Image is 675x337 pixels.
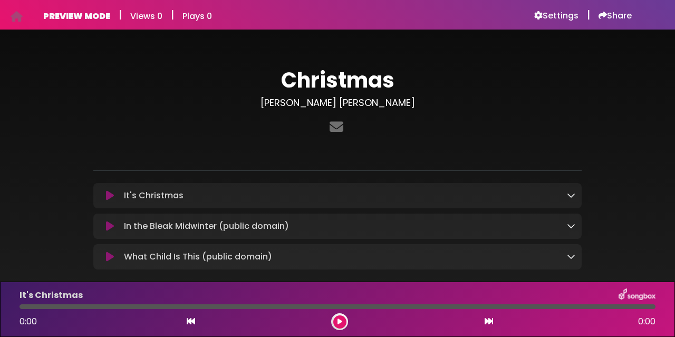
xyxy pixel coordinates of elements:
h6: Views 0 [130,11,162,21]
h6: Plays 0 [182,11,212,21]
h5: | [587,8,590,21]
img: songbox-logo-white.png [619,288,655,302]
a: Share [599,11,632,21]
p: It's Christmas [20,289,83,302]
h5: | [171,8,174,21]
h5: | [119,8,122,21]
h3: [PERSON_NAME] [PERSON_NAME] [93,97,582,109]
p: In the Bleak Midwinter (public domain) [124,220,289,233]
p: It's Christmas [124,189,184,202]
h1: Christmas [93,68,582,93]
h6: PREVIEW MODE [43,11,110,21]
a: Settings [534,11,578,21]
p: What Child Is This (public domain) [124,251,272,263]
